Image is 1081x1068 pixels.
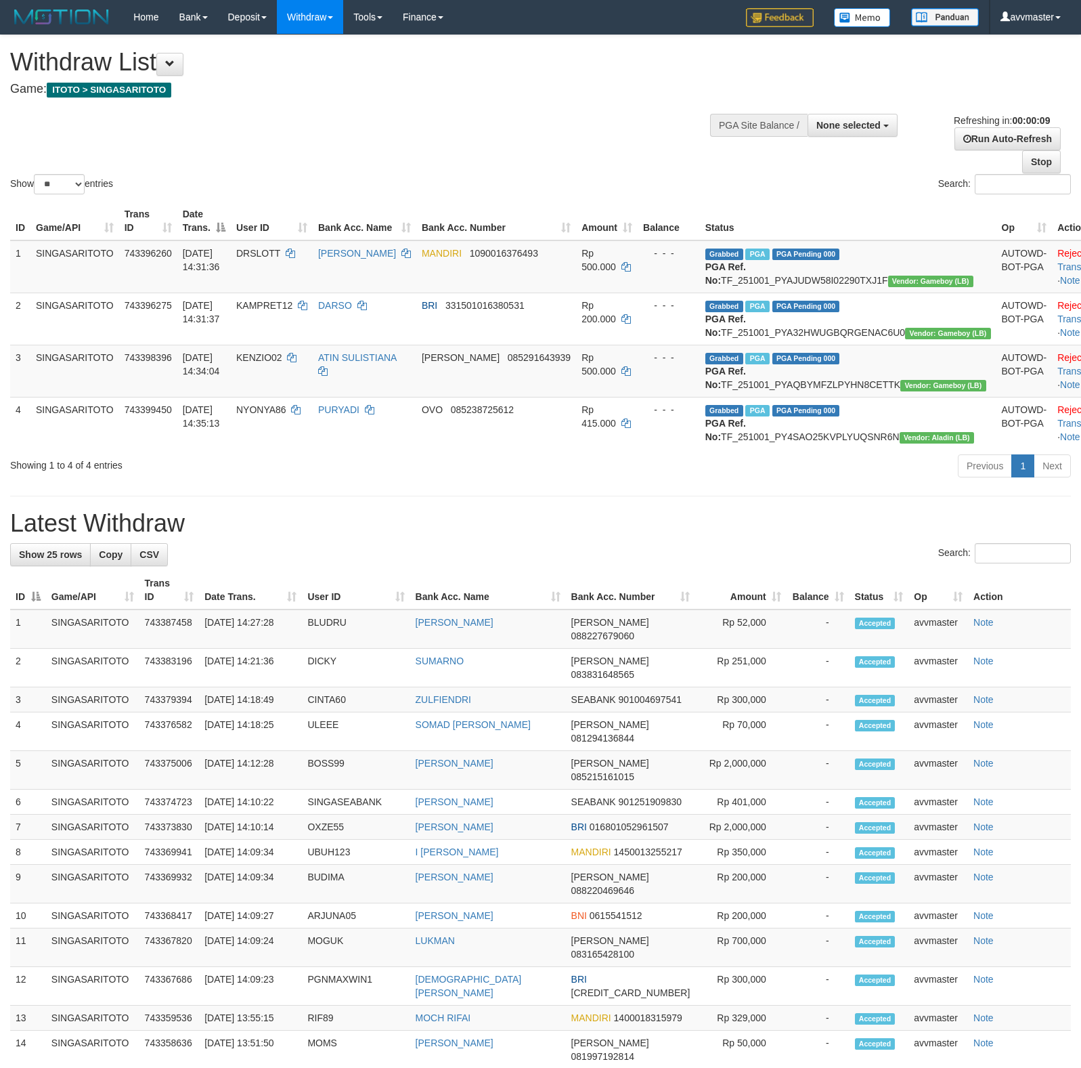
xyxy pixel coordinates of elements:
[908,790,968,815] td: avvmaster
[10,345,30,397] td: 3
[139,903,200,928] td: 743368417
[855,695,896,706] span: Accepted
[318,300,352,311] a: DARSO
[46,687,139,712] td: SINGASARITOTO
[855,720,896,731] span: Accepted
[581,404,616,429] span: Rp 415.000
[422,352,500,363] span: [PERSON_NAME]
[139,649,200,687] td: 743383196
[975,543,1071,563] input: Search:
[643,247,694,260] div: - - -
[855,822,896,834] span: Accepted
[10,240,30,293] td: 1
[199,928,302,967] td: [DATE] 14:09:24
[996,202,1053,240] th: Op: activate to sort column ascending
[46,967,139,1006] td: SINGASARITOTO
[199,967,302,1006] td: [DATE] 14:09:23
[46,649,139,687] td: SINGASARITOTO
[231,202,313,240] th: User ID: activate to sort column ascending
[46,903,139,928] td: SINGASARITOTO
[139,967,200,1006] td: 743367686
[973,910,994,921] a: Note
[695,928,786,967] td: Rp 700,000
[46,815,139,840] td: SINGASARITOTO
[10,174,113,194] label: Show entries
[131,543,168,566] a: CSV
[576,202,638,240] th: Amount: activate to sort column ascending
[695,712,786,751] td: Rp 70,000
[571,669,634,680] span: Copy 083831648565 to clipboard
[973,872,994,882] a: Note
[1022,150,1061,173] a: Stop
[199,687,302,712] td: [DATE] 14:18:49
[10,49,707,76] h1: Withdraw List
[700,345,996,397] td: TF_251001_PYAQBYMFZLPYHN8CETTK
[705,418,746,442] b: PGA Ref. No:
[968,571,1071,610] th: Action
[900,380,986,391] span: Vendor URL: https://dashboard.q2checkout.com/secure
[908,751,968,790] td: avvmaster
[139,712,200,751] td: 743376582
[973,694,994,705] a: Note
[590,821,669,832] span: Copy 016801052961507 to clipboard
[10,928,46,967] td: 11
[302,967,410,1006] td: PGNMAXWIN1
[772,405,840,416] span: PGA Pending
[695,1006,786,1031] td: Rp 329,000
[302,815,410,840] td: OXZE55
[787,712,850,751] td: -
[787,815,850,840] td: -
[46,790,139,815] td: SINGASARITOTO
[855,975,896,986] span: Accepted
[302,649,410,687] td: DICKY
[614,1012,682,1023] span: Copy 1400018315979 to clipboard
[139,610,200,649] td: 743387458
[19,549,82,560] span: Show 25 rows
[30,293,119,345] td: SINGASARITOTO
[416,719,531,730] a: SOMAD [PERSON_NAME]
[745,353,769,364] span: Marked by avvmaster
[695,687,786,712] td: Rp 300,000
[954,127,1061,150] a: Run Auto-Refresh
[695,649,786,687] td: Rp 251,000
[416,935,455,946] a: LUKMAN
[125,300,172,311] span: 743396275
[745,301,769,312] span: Marked by avvmaster
[199,815,302,840] td: [DATE] 14:10:14
[973,974,994,985] a: Note
[318,352,397,363] a: ATIN SULISTIANA
[508,352,571,363] span: Copy 085291643939 to clipboard
[416,758,493,769] a: [PERSON_NAME]
[571,910,587,921] span: BNI
[236,248,280,259] span: DRSLOTT
[643,351,694,364] div: - - -
[416,617,493,628] a: [PERSON_NAME]
[199,903,302,928] td: [DATE] 14:09:27
[705,314,746,338] b: PGA Ref. No:
[772,301,840,312] span: PGA Pending
[705,261,746,286] b: PGA Ref. No:
[318,248,396,259] a: [PERSON_NAME]
[590,910,642,921] span: Copy 0615541512 to clipboard
[199,571,302,610] th: Date Trans.: activate to sort column ascending
[705,301,743,312] span: Grabbed
[199,751,302,790] td: [DATE] 14:12:28
[958,454,1012,477] a: Previous
[571,935,649,946] span: [PERSON_NAME]
[416,694,471,705] a: ZULFIENDRI
[30,345,119,397] td: SINGASARITOTO
[908,840,968,865] td: avvmaster
[139,815,200,840] td: 743373830
[47,83,171,98] span: ITOTO > SINGASARITOTO
[855,847,896,859] span: Accepted
[10,543,91,566] a: Show 25 rows
[125,352,172,363] span: 743398396
[410,571,566,610] th: Bank Acc. Name: activate to sort column ascending
[10,1006,46,1031] td: 13
[139,865,200,903] td: 743369932
[973,1012,994,1023] a: Note
[705,366,746,390] b: PGA Ref. No:
[787,610,850,649] td: -
[705,405,743,416] span: Grabbed
[313,202,416,240] th: Bank Acc. Name: activate to sort column ascending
